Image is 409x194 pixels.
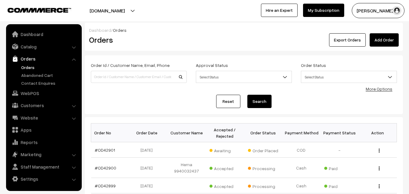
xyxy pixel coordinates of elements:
span: Processing [248,182,278,189]
span: Select Status [196,71,292,83]
span: Paid [324,182,355,189]
img: Menu [379,184,380,188]
a: My Subscription [303,4,344,17]
div: / [89,27,399,33]
a: #OD42901 [95,147,115,153]
label: Order Id / Customer Name, Email, Phone [91,62,170,68]
td: - [320,142,358,158]
a: Apps [8,124,80,135]
button: [DOMAIN_NAME] [68,3,146,18]
a: Marketing [8,149,80,160]
img: user [392,6,401,15]
a: Dashboard [89,28,111,33]
a: Catalog [8,41,80,52]
a: Dashboard [8,29,80,40]
span: Select Status [301,71,397,83]
h2: Orders [89,35,186,44]
label: Order Status [301,62,326,68]
a: Contact Enquires [20,80,80,86]
button: [PERSON_NAME] s… [352,3,404,18]
a: Customers [8,100,80,111]
span: Awaiting [209,146,240,154]
th: Payment Method [282,123,320,142]
a: Abandoned Cart [20,72,80,78]
td: [DATE] [129,142,167,158]
img: Menu [379,166,380,170]
a: Reset [216,95,240,108]
a: Staff Management [8,161,80,172]
th: Order Status [244,123,282,142]
a: COMMMERCE [8,6,61,13]
th: Order No [91,123,129,142]
span: Order Placed [248,146,278,154]
a: Add Order [370,33,399,47]
img: COMMMERCE [8,8,71,12]
td: [DATE] [129,178,167,193]
span: Accepted [209,164,240,172]
span: Accepted [209,182,240,189]
th: Payment Status [320,123,358,142]
a: Orders [20,64,80,71]
th: Action [358,123,397,142]
button: Search [247,95,272,108]
a: Orders [8,53,80,64]
label: Approval Status [196,62,228,68]
img: Menu [379,149,380,153]
a: #OD42900 [95,165,116,170]
a: Hire an Expert [261,4,298,17]
a: #OD42899 [95,183,116,188]
a: WebPOS [8,88,80,99]
span: Processing [248,164,278,172]
a: More Options [366,86,392,91]
button: Export Orders [329,33,366,47]
input: Order Id / Customer Name / Customer Email / Customer Phone [91,71,187,83]
span: Select Status [301,72,397,82]
td: [DATE] [129,158,167,178]
span: Orders [113,28,127,33]
td: Cash [282,178,320,193]
td: Hema 9940032437 [167,158,206,178]
a: Settings [8,173,80,184]
span: Select Status [196,72,292,82]
td: Cash [282,158,320,178]
a: Reports [8,137,80,148]
td: COD [282,142,320,158]
th: Customer Name [167,123,206,142]
span: Paid [324,164,355,172]
th: Order Date [129,123,167,142]
th: Accepted / Rejected [206,123,244,142]
a: Website [8,112,80,123]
